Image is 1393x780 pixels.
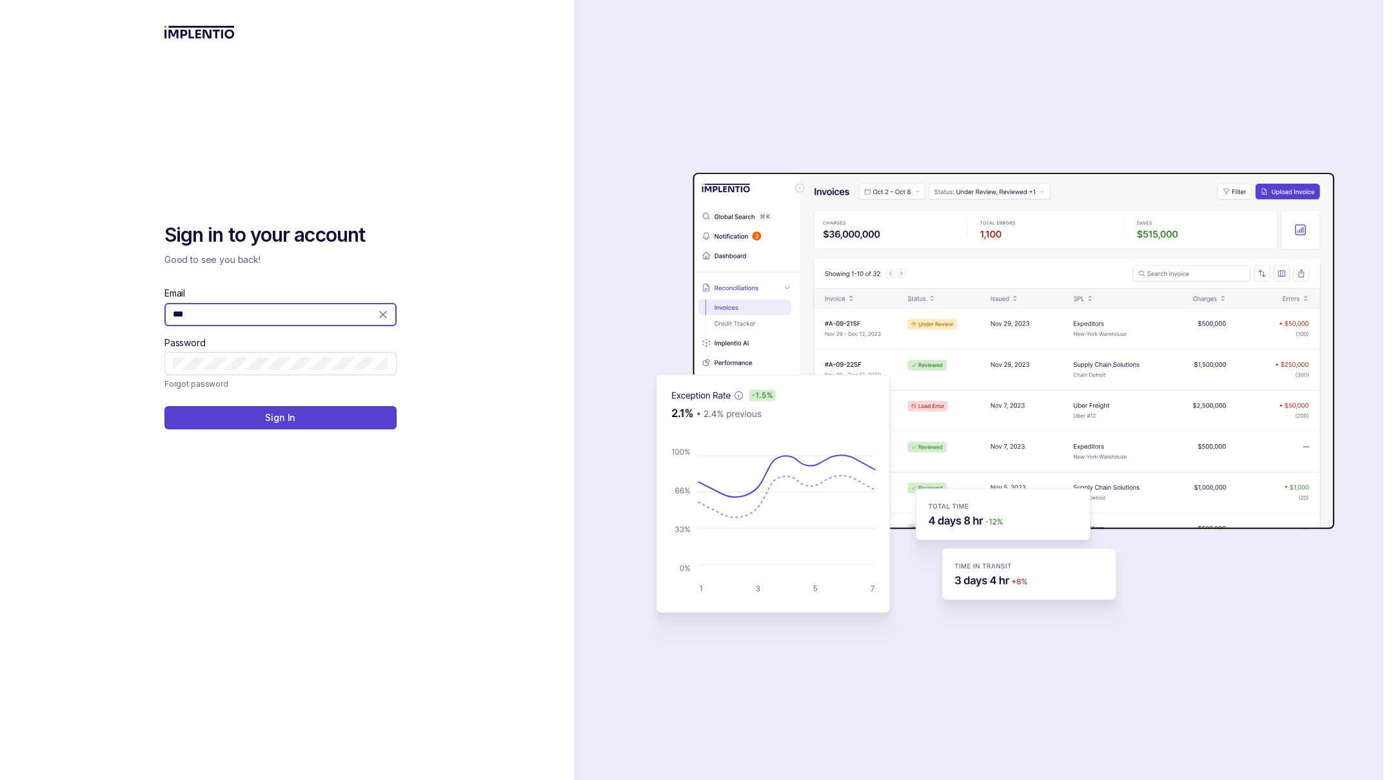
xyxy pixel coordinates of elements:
h2: Sign in to your account [164,222,397,248]
p: Good to see you back! [164,253,397,266]
p: Forgot password [164,378,228,391]
label: Email [164,287,185,300]
img: signin-background.svg [610,132,1339,648]
a: Link Forgot password [164,378,228,391]
img: logo [164,26,235,39]
label: Password [164,336,206,349]
p: Sign In [265,411,295,424]
button: Sign In [164,406,397,429]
